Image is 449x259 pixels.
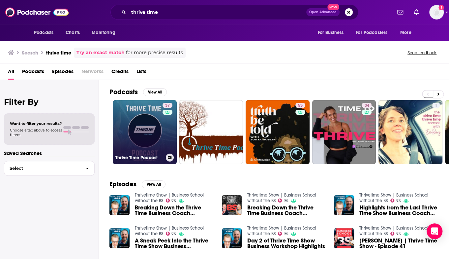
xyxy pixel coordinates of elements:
input: Search podcasts, credits, & more... [129,7,306,18]
span: New [327,4,339,10]
span: For Podcasters [356,28,387,37]
button: open menu [87,26,124,39]
img: Clay Clark | Thrive Time Show - Episode 41 [334,228,354,248]
span: Monitoring [92,28,115,37]
a: 75 [390,232,401,236]
h3: Search [22,50,38,56]
img: Podchaser - Follow, Share and Rate Podcasts [5,6,69,18]
span: 34 [364,102,369,109]
a: Breaking Down the Thrive Time Business Coach Experience [109,195,130,215]
a: 1 [432,103,440,108]
a: Clay Clark | Thrive Time Show - Episode 41 [359,238,438,249]
a: Podcasts [22,66,44,80]
a: Highlights from the Last Thrive Time Show Business Coach Workshop [359,205,438,216]
h2: Episodes [109,180,136,188]
span: [PERSON_NAME] | Thrive Time Show - Episode 41 [359,238,438,249]
a: 34 [312,100,376,164]
a: A Sneak Peek Into the Thrive Time Show Business Workshops [135,238,214,249]
span: Choose a tab above to access filters. [10,128,62,137]
a: PodcastsView All [109,88,167,96]
button: View All [143,88,167,96]
button: open menu [313,26,352,39]
a: 75 [166,232,176,236]
button: Send feedback [405,50,438,55]
span: for more precise results [126,49,183,56]
button: open menu [351,26,397,39]
span: Logged in as megcassidy [429,5,444,19]
button: open menu [396,26,420,39]
span: 75 [396,200,401,203]
span: Open Advanced [309,11,337,14]
a: 34 [362,103,372,108]
button: Select [4,161,95,176]
a: Lists [136,66,146,80]
a: Credits [111,66,129,80]
a: 75 [390,199,401,203]
span: Breaking Down the Thrive Time Business Coach Experience – Ep 245 [247,205,326,216]
a: 75 [166,199,176,203]
a: 1 [378,100,442,164]
span: 75 [284,233,288,236]
button: Show profile menu [429,5,444,19]
a: 37 [163,103,172,108]
img: Breaking Down the Thrive Time Business Coach Experience – Ep 245 [222,195,242,215]
a: 53 [246,100,310,164]
button: Open AdvancedNew [306,8,340,16]
a: 75 [278,232,288,236]
span: Want to filter your results? [10,121,62,126]
span: Networks [81,66,104,80]
h2: Podcasts [109,88,138,96]
h3: Thrive Time Podcast [115,155,163,161]
a: Show notifications dropdown [411,7,421,18]
a: Breaking Down the Thrive Time Business Coach Experience [135,205,214,216]
a: Thrivetime Show | Business School without the BS [247,192,316,203]
a: 53 [295,103,305,108]
a: Thrivetime Show | Business School without the BS [247,225,316,237]
h2: Filter By [4,97,95,107]
a: Day 2 of Thrive Time Show Business Workshop Highlights [247,238,326,249]
a: Thrivetime Show | Business School without the BS [359,225,428,237]
button: View All [142,180,165,188]
img: User Profile [429,5,444,19]
span: 53 [298,102,303,109]
a: Episodes [52,66,74,80]
span: Charts [66,28,80,37]
div: Search podcasts, credits, & more... [110,5,358,20]
a: 37Thrive Time Podcast [113,100,177,164]
button: open menu [29,26,62,39]
p: Saved Searches [4,150,95,156]
a: Thrivetime Show | Business School without the BS [135,192,204,203]
span: 75 [396,233,401,236]
a: Thrivetime Show | Business School without the BS [359,192,428,203]
a: Charts [61,26,84,39]
img: Highlights from the Last Thrive Time Show Business Coach Workshop [334,195,354,215]
span: Podcasts [34,28,53,37]
img: A Sneak Peek Into the Thrive Time Show Business Workshops [109,228,130,248]
a: All [8,66,14,80]
span: 75 [284,200,288,203]
a: Show notifications dropdown [395,7,406,18]
div: Open Intercom Messenger [427,223,442,239]
h3: thrive time [46,50,71,56]
span: 75 [171,200,176,203]
span: 37 [165,102,170,109]
span: For Business [317,28,344,37]
img: Day 2 of Thrive Time Show Business Workshop Highlights [222,228,242,248]
span: Select [4,166,80,170]
span: 75 [171,233,176,236]
svg: Add a profile image [438,5,444,10]
span: 1 [435,102,437,109]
